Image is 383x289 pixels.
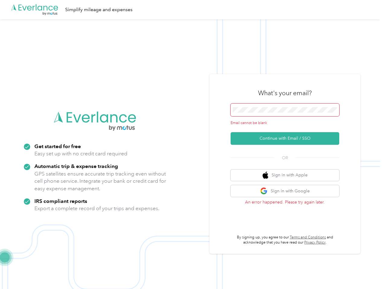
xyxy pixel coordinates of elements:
[34,163,118,169] strong: Automatic trip & expense tracking
[65,6,132,14] div: Simplify mileage and expenses
[274,155,295,161] span: OR
[263,172,269,179] img: apple logo
[258,89,312,97] h3: What's your email?
[231,235,339,245] p: By signing up, you agree to our and acknowledge that you have read our .
[34,170,166,192] p: GPS satellites ensure accurate trip tracking even without cell phone service. Integrate your bank...
[34,205,159,212] p: Export a complete record of your trips and expenses.
[231,132,339,145] button: Continue with Email / SSO
[34,143,81,149] strong: Get started for free
[34,198,87,204] strong: IRS compliant reports
[231,120,339,126] div: Email cannot be blank
[231,199,339,205] p: An error happened. Please try again later.
[290,235,326,240] a: Terms and Conditions
[231,185,339,197] button: google logoSign in with Google
[260,187,268,195] img: google logo
[231,169,339,181] button: apple logoSign in with Apple
[304,240,326,245] a: Privacy Policy
[34,150,127,157] p: Easy set up with no credit card required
